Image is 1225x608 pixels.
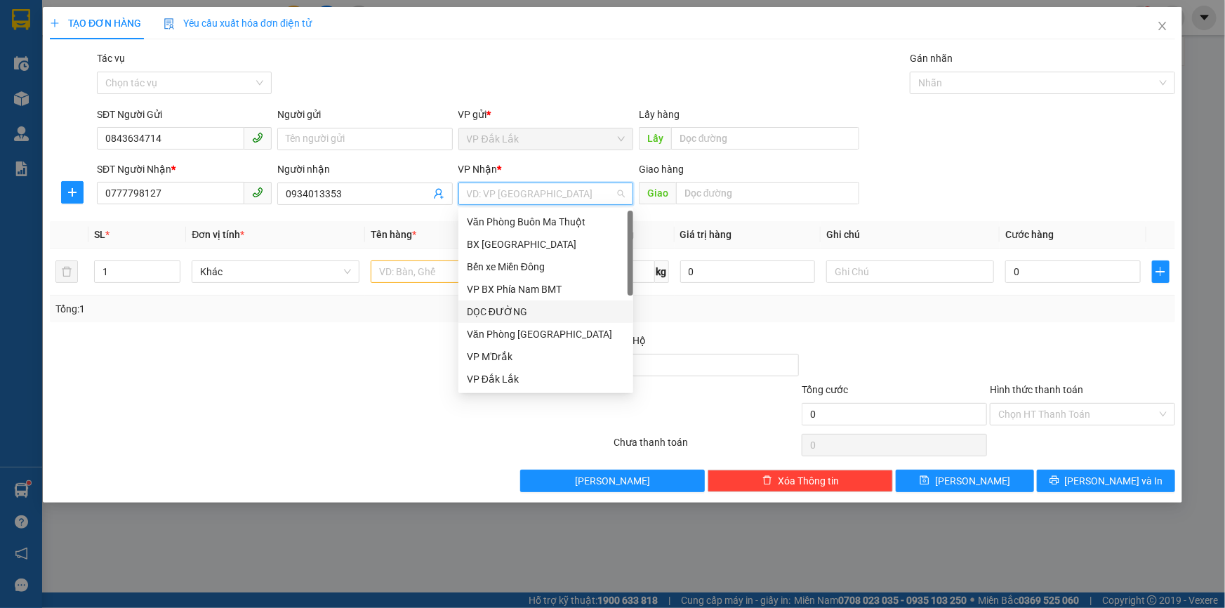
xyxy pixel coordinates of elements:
span: plus [62,187,83,198]
div: Bến xe Miền Đông [458,256,633,278]
span: Cước hàng [1005,229,1054,240]
span: delete [762,475,772,487]
button: plus [1152,260,1170,283]
span: [PERSON_NAME] [935,473,1010,489]
div: Văn Phòng Buôn Ma Thuột [458,211,633,233]
span: Tên hàng [371,229,416,240]
div: DỌC ĐƯỜNG [467,304,625,319]
span: plus [1153,266,1169,277]
span: Xóa Thông tin [778,473,839,489]
span: printer [1049,475,1059,487]
div: VP BX Phía Nam BMT [458,278,633,300]
div: Chưa thanh toán [613,435,801,459]
span: Đơn vị tính [192,229,244,240]
div: Tổng: 1 [55,301,473,317]
div: VP gửi [458,107,633,122]
input: Ghi Chú [826,260,994,283]
button: delete [55,260,78,283]
span: Tổng cước [802,384,848,395]
label: Tác vụ [97,53,125,64]
button: Close [1143,7,1182,46]
span: SL [94,229,105,240]
div: VP BX Phía Nam BMT [467,282,625,297]
div: BX Tây Ninh [458,233,633,256]
div: SĐT Người Gửi [97,107,272,122]
input: VD: Bàn, Ghế [371,260,538,283]
span: TẠO ĐƠN HÀNG [50,18,141,29]
div: VP M'Drắk [458,345,633,368]
button: save[PERSON_NAME] [896,470,1034,492]
span: Lấy [639,127,671,150]
label: Gán nhãn [910,53,953,64]
span: kg [655,260,669,283]
input: Dọc đường [671,127,859,150]
label: Hình thức thanh toán [990,384,1083,395]
span: VP Đắk Lắk [467,128,625,150]
div: Bến xe Miền Đông [467,259,625,275]
span: Giá trị hàng [680,229,732,240]
span: phone [252,132,263,143]
span: plus [50,18,60,28]
div: VP M'Drắk [467,349,625,364]
button: deleteXóa Thông tin [708,470,893,492]
button: [PERSON_NAME] [520,470,706,492]
div: Người nhận [277,161,452,177]
img: icon [164,18,175,29]
div: Văn Phòng [GEOGRAPHIC_DATA] [467,326,625,342]
div: SĐT Người Nhận [97,161,272,177]
div: Người gửi [277,107,452,122]
input: Dọc đường [676,182,859,204]
th: Ghi chú [821,221,1000,249]
span: close [1157,20,1168,32]
div: BX [GEOGRAPHIC_DATA] [467,237,625,252]
span: [PERSON_NAME] và In [1065,473,1163,489]
span: Khác [200,261,351,282]
div: VP Đắk Lắk [467,371,625,387]
div: DỌC ĐƯỜNG [458,300,633,323]
div: VP Đắk Lắk [458,368,633,390]
span: phone [252,187,263,198]
button: plus [61,181,84,204]
span: user-add [433,188,444,199]
span: VP Nhận [458,164,498,175]
span: Yêu cầu xuất hóa đơn điện tử [164,18,312,29]
span: Lấy hàng [639,109,680,120]
span: Giao hàng [639,164,684,175]
span: Giao [639,182,676,204]
span: save [920,475,929,487]
div: Văn Phòng Tân Phú [458,323,633,345]
button: printer[PERSON_NAME] và In [1037,470,1175,492]
input: 0 [680,260,816,283]
div: Văn Phòng Buôn Ma Thuột [467,214,625,230]
span: [PERSON_NAME] [575,473,650,489]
